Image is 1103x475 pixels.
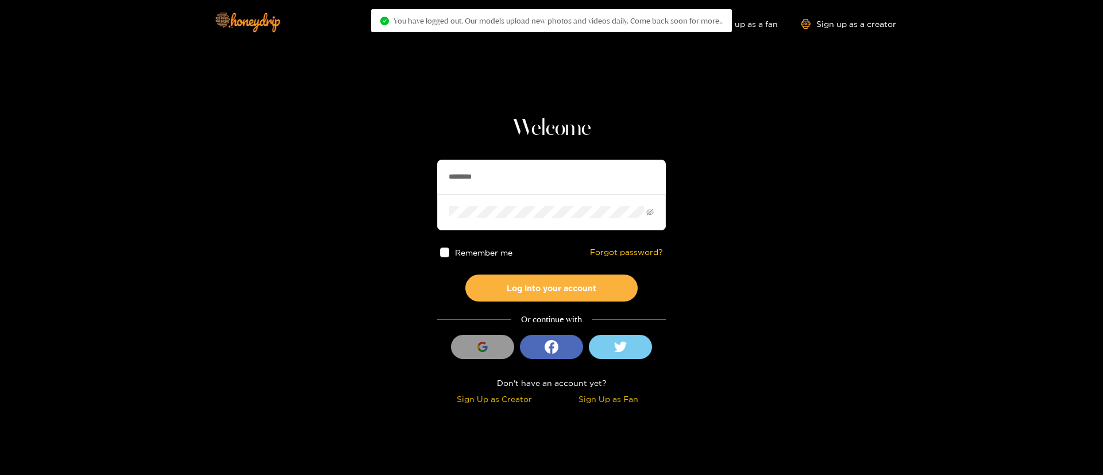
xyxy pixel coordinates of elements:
div: Or continue with [437,313,666,326]
span: Remember me [456,248,513,257]
button: Log into your account [465,275,638,302]
div: Sign Up as Creator [440,392,549,406]
div: Don't have an account yet? [437,376,666,389]
span: check-circle [380,17,389,25]
span: You have logged out. Our models upload new photos and videos daily. Come back soon for more.. [394,16,723,25]
div: Sign Up as Fan [554,392,663,406]
a: Sign up as a fan [699,19,778,29]
span: eye-invisible [646,208,654,216]
a: Sign up as a creator [801,19,896,29]
a: Forgot password? [590,248,663,257]
h1: Welcome [437,115,666,142]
